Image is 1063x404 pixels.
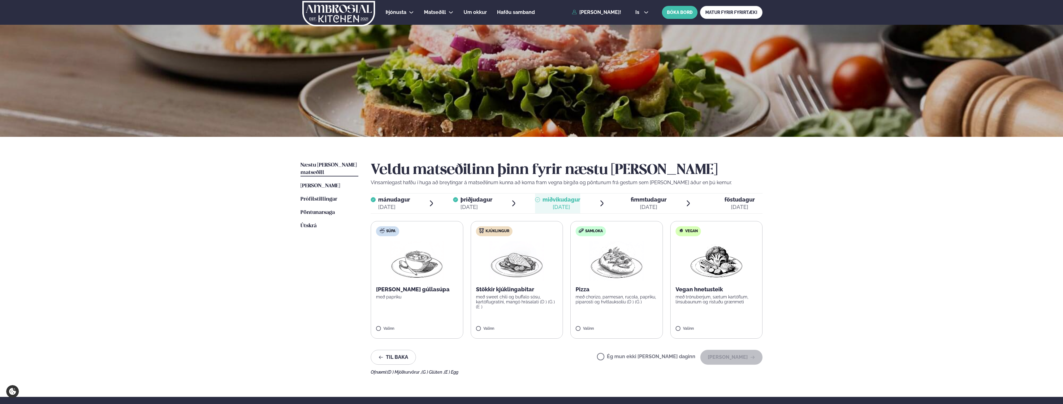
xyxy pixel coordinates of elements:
[371,179,763,186] p: Vinsamlegast hafðu í huga að breytingar á matseðlinum kunna að koma fram vegna birgða og pöntunum...
[685,229,698,234] span: Vegan
[444,370,458,375] span: (E ) Egg
[386,9,406,16] a: Þjónusta
[387,370,421,375] span: (D ) Mjólkurvörur ,
[386,9,406,15] span: Þjónusta
[300,222,317,230] a: Útskrá
[390,241,444,281] img: Soup.png
[679,228,684,233] img: Vegan.svg
[464,9,487,15] span: Um okkur
[576,286,658,293] p: Pizza
[300,209,335,216] a: Pöntunarsaga
[460,203,492,211] div: [DATE]
[386,229,395,234] span: Súpa
[490,241,544,281] img: Chicken-breast.png
[476,286,558,293] p: Stökkir kjúklingabitar
[486,229,509,234] span: Kjúklingur
[6,385,19,398] a: Cookie settings
[589,241,644,281] img: Pizza-Bread.png
[300,197,337,202] span: Prófílstillingar
[579,228,584,233] img: sandwich-new-16px.svg
[300,162,358,176] a: Næstu [PERSON_NAME] matseðill
[376,286,458,293] p: [PERSON_NAME] gúllasúpa
[378,203,410,211] div: [DATE]
[376,294,458,299] p: með papriku
[576,294,658,304] p: með chorizo, parmesan, rucola, papriku, piparosti og hvítlauksolíu (D ) (G )
[542,203,580,211] div: [DATE]
[421,370,444,375] span: (G ) Glúten ,
[424,9,446,16] a: Matseðill
[371,370,763,375] div: Ofnæmi:
[378,196,410,203] span: mánudagur
[371,350,416,365] button: Til baka
[635,10,641,15] span: is
[464,9,487,16] a: Um okkur
[631,203,667,211] div: [DATE]
[300,196,337,203] a: Prófílstillingar
[689,241,744,281] img: Vegan.png
[676,286,758,293] p: Vegan hnetusteik
[479,228,484,233] img: chicken.svg
[460,196,492,203] span: þriðjudagur
[497,9,535,16] a: Hafðu samband
[424,9,446,15] span: Matseðill
[631,196,667,203] span: fimmtudagur
[300,182,340,190] a: [PERSON_NAME]
[476,294,558,309] p: með sweet chili og buffalo sósu, kartöflugratíni, mangó hrásalati (D ) (G ) (E )
[630,10,654,15] button: is
[572,10,621,15] a: [PERSON_NAME]!
[700,6,763,19] a: MATUR FYRIR FYRIRTÆKI
[700,350,763,365] button: [PERSON_NAME]
[585,229,603,234] span: Samloka
[302,1,376,26] img: logo
[497,9,535,15] span: Hafðu samband
[676,294,758,304] p: með trönuberjum, sætum kartöflum, linsubaunum og ristuðu grænmeti
[300,183,340,189] span: [PERSON_NAME]
[300,223,317,228] span: Útskrá
[300,163,357,175] span: Næstu [PERSON_NAME] matseðill
[371,162,763,179] h2: Veldu matseðilinn þinn fyrir næstu [PERSON_NAME]
[300,210,335,215] span: Pöntunarsaga
[724,196,755,203] span: föstudagur
[662,6,698,19] button: BÓKA BORÐ
[380,228,385,233] img: soup.svg
[542,196,580,203] span: miðvikudagur
[724,203,755,211] div: [DATE]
